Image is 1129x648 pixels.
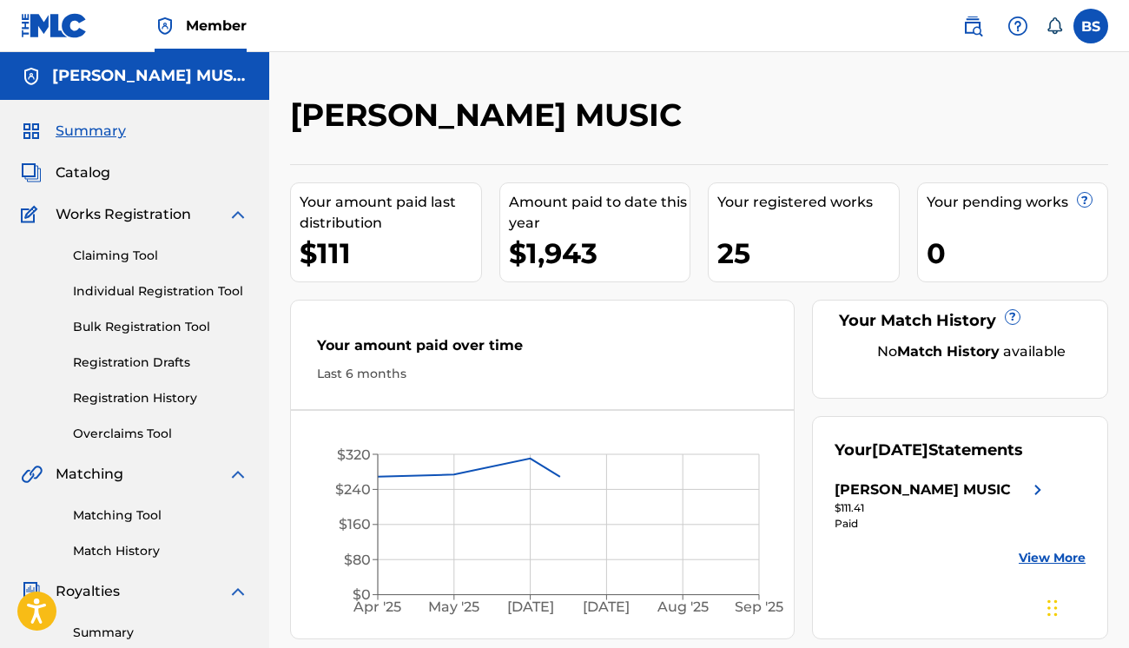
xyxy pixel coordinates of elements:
tspan: $0 [353,586,371,603]
a: Matching Tool [73,506,248,525]
a: Registration Drafts [73,354,248,372]
div: Drag [1047,582,1058,634]
a: CatalogCatalog [21,162,110,183]
div: Your pending works [927,192,1108,213]
img: Top Rightsholder [155,16,175,36]
div: [PERSON_NAME] MUSIC [835,479,1011,500]
img: expand [228,204,248,225]
a: [PERSON_NAME] MUSICright chevron icon$111.41Paid [835,479,1047,532]
img: help [1007,16,1028,36]
div: Last 6 months [317,365,768,383]
a: Claiming Tool [73,247,248,265]
iframe: Chat Widget [1042,565,1129,648]
a: SummarySummary [21,121,126,142]
span: Summary [56,121,126,142]
img: Matching [21,464,43,485]
a: Overclaims Tool [73,425,248,443]
div: No available [856,341,1086,362]
img: Works Registration [21,204,43,225]
div: Amount paid to date this year [509,192,690,234]
tspan: $240 [335,481,371,498]
tspan: May '25 [428,598,479,615]
div: Notifications [1046,17,1063,35]
img: Catalog [21,162,42,183]
div: Your amount paid over time [317,335,768,365]
img: right chevron icon [1027,479,1048,500]
div: User Menu [1073,9,1108,43]
span: Catalog [56,162,110,183]
div: Help [1000,9,1035,43]
span: [DATE] [872,440,928,460]
tspan: [DATE] [583,598,630,615]
img: Summary [21,121,42,142]
span: ? [1006,310,1020,324]
div: $111 [300,234,481,273]
div: Your Match History [835,309,1086,333]
span: ? [1078,193,1092,207]
span: Works Registration [56,204,191,225]
div: 0 [927,234,1108,273]
iframe: Resource Center [1080,403,1129,546]
a: Individual Registration Tool [73,282,248,301]
tspan: Sep '25 [735,598,783,615]
div: Paid [835,516,1047,532]
a: Registration History [73,389,248,407]
span: Matching [56,464,123,485]
img: MLC Logo [21,13,88,38]
tspan: [DATE] [507,598,554,615]
a: Summary [73,624,248,642]
span: Member [186,16,247,36]
img: search [962,16,983,36]
h2: [PERSON_NAME] MUSIC [290,96,690,135]
div: $111.41 [835,500,1047,516]
img: expand [228,581,248,602]
div: $1,943 [509,234,690,273]
div: Your registered works [717,192,899,213]
tspan: Apr '25 [353,598,402,615]
a: View More [1019,549,1086,567]
img: expand [228,464,248,485]
tspan: $160 [339,516,371,532]
div: Your Statements [835,439,1023,462]
tspan: $80 [344,552,371,568]
a: Match History [73,542,248,560]
div: 25 [717,234,899,273]
img: Royalties [21,581,42,602]
h5: STREICHER MUSIC [52,66,248,86]
a: Bulk Registration Tool [73,318,248,336]
div: Your amount paid last distribution [300,192,481,234]
a: Public Search [955,9,990,43]
tspan: Aug '25 [657,598,709,615]
span: Royalties [56,581,120,602]
strong: Match History [897,343,1000,360]
img: Accounts [21,66,42,87]
tspan: $320 [337,446,371,463]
